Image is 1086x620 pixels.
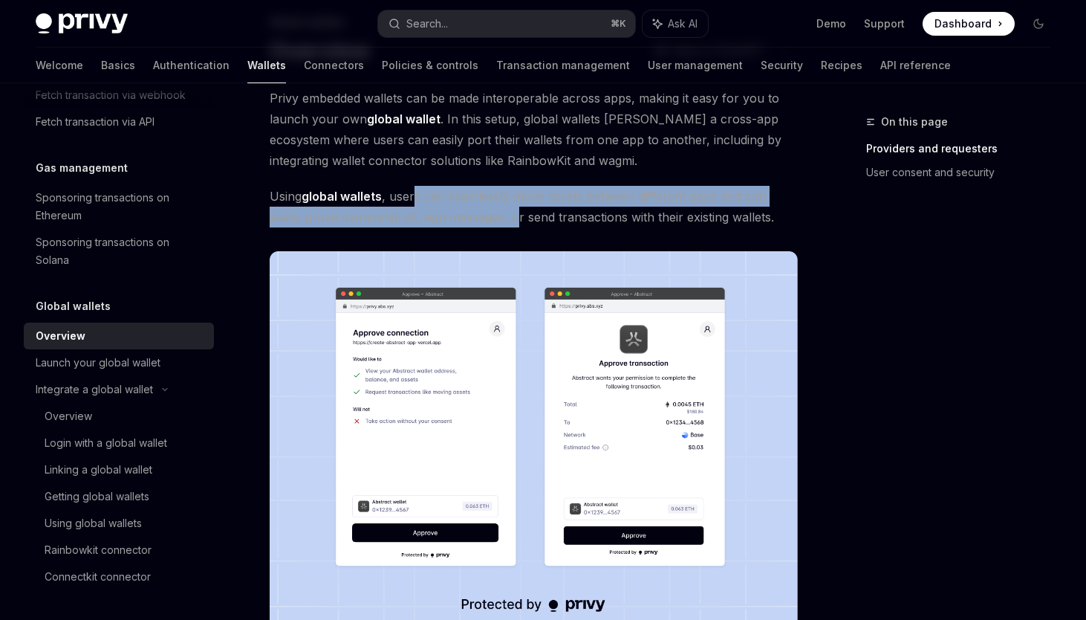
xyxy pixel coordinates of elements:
[761,48,803,83] a: Security
[24,109,214,135] a: Fetch transaction via API
[24,510,214,537] a: Using global wallets
[101,48,135,83] a: Basics
[24,483,214,510] a: Getting global wallets
[816,16,846,31] a: Demo
[36,233,205,269] div: Sponsoring transactions on Solana
[36,381,153,398] div: Integrate a global wallet
[866,161,1062,184] a: User consent and security
[247,48,286,83] a: Wallets
[45,568,151,586] div: Connectkit connector
[378,10,636,37] button: Search...⌘K
[648,48,743,83] a: User management
[304,48,364,83] a: Connectors
[36,327,85,345] div: Overview
[1027,12,1050,36] button: Toggle dark mode
[36,13,128,34] img: dark logo
[934,16,992,31] span: Dashboard
[36,113,155,131] div: Fetch transaction via API
[864,16,905,31] a: Support
[270,88,798,171] span: Privy embedded wallets can be made interoperable across apps, making it easy for you to launch yo...
[367,112,440,126] strong: global wallet
[45,407,92,425] div: Overview
[45,514,142,532] div: Using global wallets
[881,113,948,131] span: On this page
[36,354,160,372] div: Launch your global wallet
[302,189,382,204] strong: global wallets
[24,349,214,376] a: Launch your global wallet
[24,537,214,564] a: Rainbowkit connector
[270,186,798,227] span: Using , users can seamlessly move assets between different apps and can easily prove ownership of...
[880,48,951,83] a: API reference
[866,137,1062,161] a: Providers and requesters
[36,297,111,315] h5: Global wallets
[24,456,214,483] a: Linking a global wallet
[36,48,83,83] a: Welcome
[24,184,214,229] a: Sponsoring transactions on Ethereum
[24,564,214,590] a: Connectkit connector
[36,159,128,177] h5: Gas management
[611,18,626,30] span: ⌘ K
[45,488,149,506] div: Getting global wallets
[382,48,478,83] a: Policies & controls
[923,12,1015,36] a: Dashboard
[406,15,448,33] div: Search...
[45,541,152,559] div: Rainbowkit connector
[153,48,230,83] a: Authentication
[45,461,152,479] div: Linking a global wallet
[821,48,862,83] a: Recipes
[24,430,214,456] a: Login with a global wallet
[24,229,214,274] a: Sponsoring transactions on Solana
[24,403,214,430] a: Overview
[643,10,708,37] button: Ask AI
[45,434,167,452] div: Login with a global wallet
[36,189,205,225] div: Sponsoring transactions on Ethereum
[496,48,630,83] a: Transaction management
[24,323,214,349] a: Overview
[668,16,698,31] span: Ask AI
